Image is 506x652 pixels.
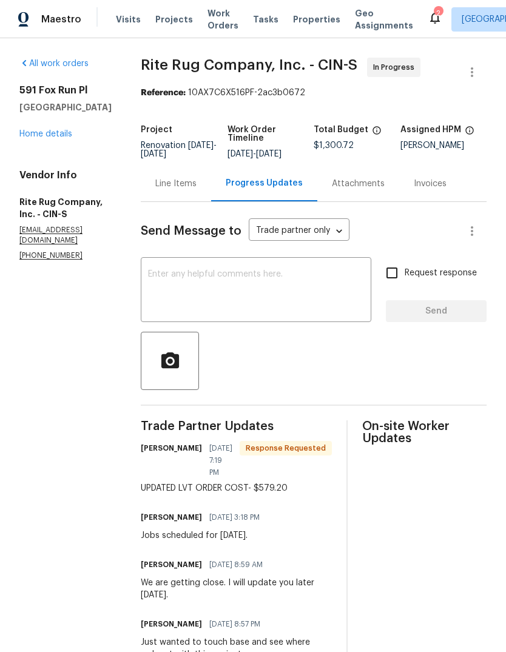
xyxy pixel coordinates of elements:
[141,511,202,523] h6: [PERSON_NAME]
[465,126,474,141] span: The hpm assigned to this work order.
[332,178,385,190] div: Attachments
[256,150,282,158] span: [DATE]
[141,529,267,542] div: Jobs scheduled for [DATE].
[228,150,282,158] span: -
[414,178,447,190] div: Invoices
[19,101,112,113] h5: [GEOGRAPHIC_DATA]
[228,126,314,143] h5: Work Order Timeline
[405,267,477,280] span: Request response
[209,559,263,571] span: [DATE] 8:59 AM
[155,13,193,25] span: Projects
[362,420,487,445] span: On-site Worker Updates
[141,141,217,158] span: -
[314,141,354,150] span: $1,300.72
[209,442,232,479] span: [DATE] 7:19 PM
[355,7,413,32] span: Geo Assignments
[19,130,72,138] a: Home details
[400,141,487,150] div: [PERSON_NAME]
[241,442,331,454] span: Response Requested
[19,226,83,244] chrome_annotation: [EMAIL_ADDRESS][DOMAIN_NAME]
[19,252,83,260] chrome_annotation: [PHONE_NUMBER]
[372,126,382,141] span: The total cost of line items that have been proposed by Opendoor. This sum includes line items th...
[141,420,332,432] span: Trade Partner Updates
[141,225,241,237] span: Send Message to
[400,126,461,134] h5: Assigned HPM
[373,61,419,73] span: In Progress
[141,482,332,494] div: UPDATED LVT ORDER COST- $579.20
[188,141,214,150] span: [DATE]
[141,577,332,601] div: We are getting close. I will update you later [DATE].
[141,141,217,158] span: Renovation
[141,442,202,454] h6: [PERSON_NAME]
[228,150,253,158] span: [DATE]
[141,126,172,134] h5: Project
[141,618,202,630] h6: [PERSON_NAME]
[155,178,197,190] div: Line Items
[314,126,368,134] h5: Total Budget
[19,196,112,220] h5: Rite Rug Company, Inc. - CIN-S
[141,58,357,72] span: Rite Rug Company, Inc. - CIN-S
[141,89,186,97] b: Reference:
[41,13,81,25] span: Maestro
[293,13,340,25] span: Properties
[249,221,349,241] div: Trade partner only
[141,87,487,99] div: 10AX7C6X516PF-2ac3b0672
[141,559,202,571] h6: [PERSON_NAME]
[253,15,278,24] span: Tasks
[226,177,303,189] div: Progress Updates
[19,84,112,96] h2: 591 Fox Run Pl
[116,13,141,25] span: Visits
[209,618,260,630] span: [DATE] 8:57 PM
[141,150,166,158] span: [DATE]
[19,59,89,68] a: All work orders
[19,169,112,181] h4: Vendor Info
[209,511,260,523] span: [DATE] 3:18 PM
[207,7,238,32] span: Work Orders
[434,7,442,19] div: 2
